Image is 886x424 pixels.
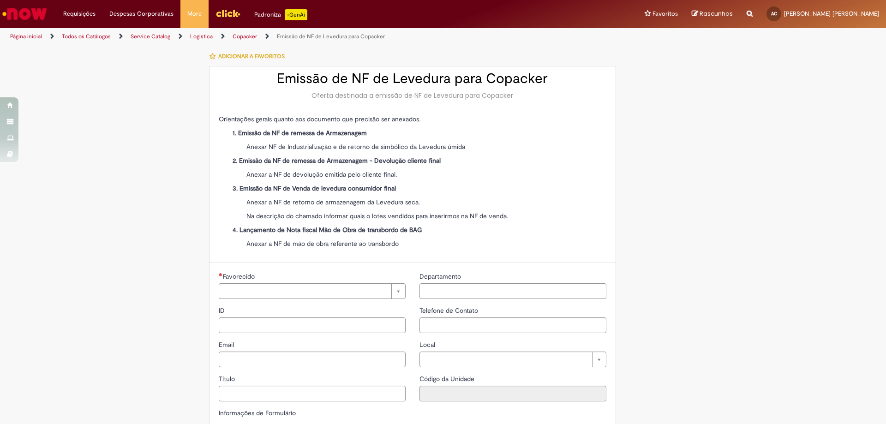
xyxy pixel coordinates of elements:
a: Rascunhos [692,10,733,18]
span: Departamento [419,272,463,281]
span: Requisições [63,9,96,18]
span: More [187,9,202,18]
span: Rascunhos [700,9,733,18]
a: Service Catalog [131,33,170,40]
input: Departamento [419,283,606,299]
span: Somente leitura - Código da Unidade [419,375,476,383]
p: Orientações gerais quanto aos documento que precisão ser anexados. [219,114,606,124]
p: Anexar a NF de devolução emitida pelo cliente final. [219,170,606,179]
a: Todos os Catálogos [62,33,111,40]
input: Código da Unidade [419,386,606,401]
label: Informações de Formulário [219,409,296,417]
span: Local [419,340,437,349]
p: Anexar a NF de mão de obra referente ao transbordo [219,239,606,248]
span: Favoritos [653,9,678,18]
span: Necessários - Favorecido [223,272,257,281]
span: ID [219,306,227,315]
span: Despesas Corporativas [109,9,174,18]
p: +GenAi [285,9,307,20]
p: Anexar NF de Industrialização e de retorno de simbólico da Levedura úmida [219,142,606,151]
input: Email [219,352,406,367]
img: ServiceNow [1,5,48,23]
img: click_logo_yellow_360x200.png [216,6,240,20]
label: Somente leitura - Código da Unidade [419,374,476,383]
span: Título [219,375,237,383]
a: Logistica [190,33,213,40]
p: Na descrição do chamado informar quais o lotes vendidos para inserirmos na NF de venda. [219,211,606,221]
input: Título [219,386,406,401]
p: Anexar a NF de retorno de armazenagem da Levedura seca. [219,197,606,207]
span: Email [219,340,236,349]
input: Telefone de Contato [419,317,606,333]
strong: 1. Emissão da NF de remessa de Armazenagem [233,129,367,137]
ul: Trilhas de página [7,28,584,45]
button: Adicionar a Favoritos [209,47,290,66]
span: Necessários [219,273,223,276]
span: Adicionar a Favoritos [218,53,285,60]
input: ID [219,317,406,333]
div: Padroniza [254,9,307,20]
strong: 3. Emissão da NF de Venda de levedura consumidor final [233,184,396,192]
a: Página inicial [10,33,42,40]
span: AC [771,11,777,17]
a: Emissão de NF de Levedura para Copacker [277,33,385,40]
h2: Emissão de NF de Levedura para Copacker [219,71,606,86]
a: Limpar campo Favorecido [219,283,406,299]
a: Limpar campo Local [419,352,606,367]
strong: 2. Emissão da NF de remessa de Armazenagem - Devolução cliente final [233,156,441,165]
a: Copacker [233,33,257,40]
span: Telefone de Contato [419,306,480,315]
span: [PERSON_NAME] [PERSON_NAME] [784,10,879,18]
strong: 4. Lançamento de Nota fiscal Mão de Obra de transbordo de BAG [233,226,422,234]
div: Oferta destinada a emissão de NF de Levedura para Copacker [219,91,606,100]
